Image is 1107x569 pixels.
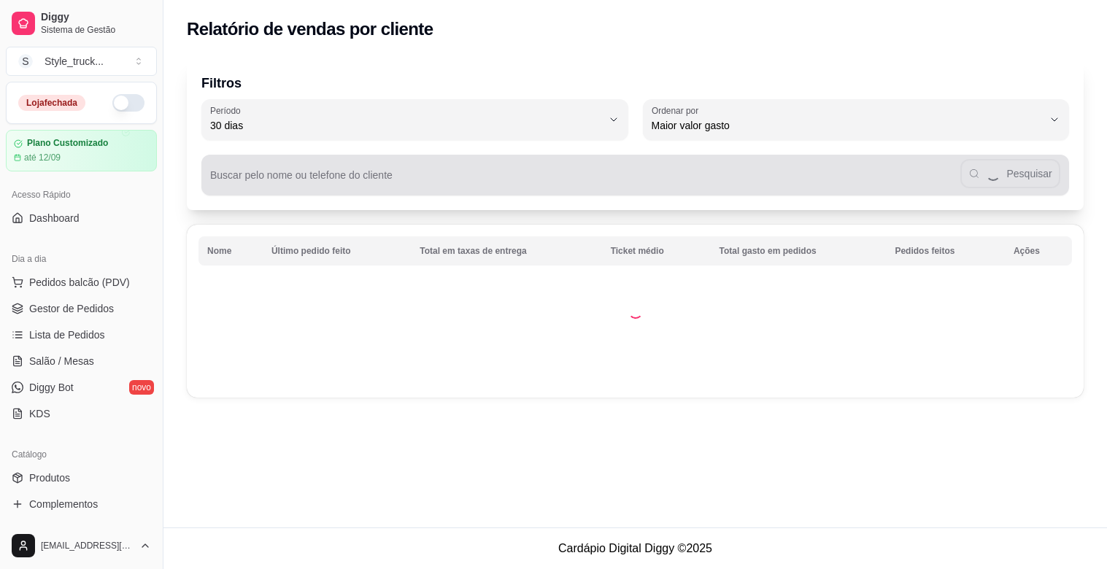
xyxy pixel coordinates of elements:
a: DiggySistema de Gestão [6,6,157,41]
a: Dashboard [6,206,157,230]
button: Select a team [6,47,157,76]
span: [EMAIL_ADDRESS][DOMAIN_NAME] [41,540,134,551]
span: Gestor de Pedidos [29,301,114,316]
span: Produtos [29,471,70,485]
a: Gestor de Pedidos [6,297,157,320]
span: Lista de Pedidos [29,328,105,342]
footer: Cardápio Digital Diggy © 2025 [163,527,1107,569]
a: Plano Customizadoaté 12/09 [6,130,157,171]
a: Complementos [6,492,157,516]
article: Plano Customizado [27,138,108,149]
div: Catálogo [6,443,157,466]
a: Salão / Mesas [6,349,157,373]
span: Maior valor gasto [652,118,1044,133]
span: Diggy [41,11,151,24]
div: Style_truck ... [45,54,104,69]
button: Período30 dias [201,99,628,140]
button: [EMAIL_ADDRESS][DOMAIN_NAME] [6,528,157,563]
a: Produtos [6,466,157,489]
span: Sistema de Gestão [41,24,151,36]
span: Pedidos balcão (PDV) [29,275,130,290]
h2: Relatório de vendas por cliente [187,18,433,41]
button: Ordenar porMaior valor gasto [643,99,1070,140]
div: Loja fechada [18,95,85,111]
label: Ordenar por [652,104,703,117]
span: Diggy Bot [29,380,74,395]
span: Dashboard [29,211,80,225]
p: Filtros [201,73,1069,93]
div: Loading [628,304,643,319]
span: 30 dias [210,118,602,133]
label: Período [210,104,245,117]
span: Complementos [29,497,98,511]
a: Lista de Pedidos [6,323,157,347]
button: Pedidos balcão (PDV) [6,271,157,294]
article: até 12/09 [24,152,61,163]
a: KDS [6,402,157,425]
button: Alterar Status [112,94,144,112]
input: Buscar pelo nome ou telefone do cliente [210,174,960,188]
span: KDS [29,406,50,421]
a: Diggy Botnovo [6,376,157,399]
span: S [18,54,33,69]
div: Acesso Rápido [6,183,157,206]
span: Salão / Mesas [29,354,94,368]
div: Dia a dia [6,247,157,271]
